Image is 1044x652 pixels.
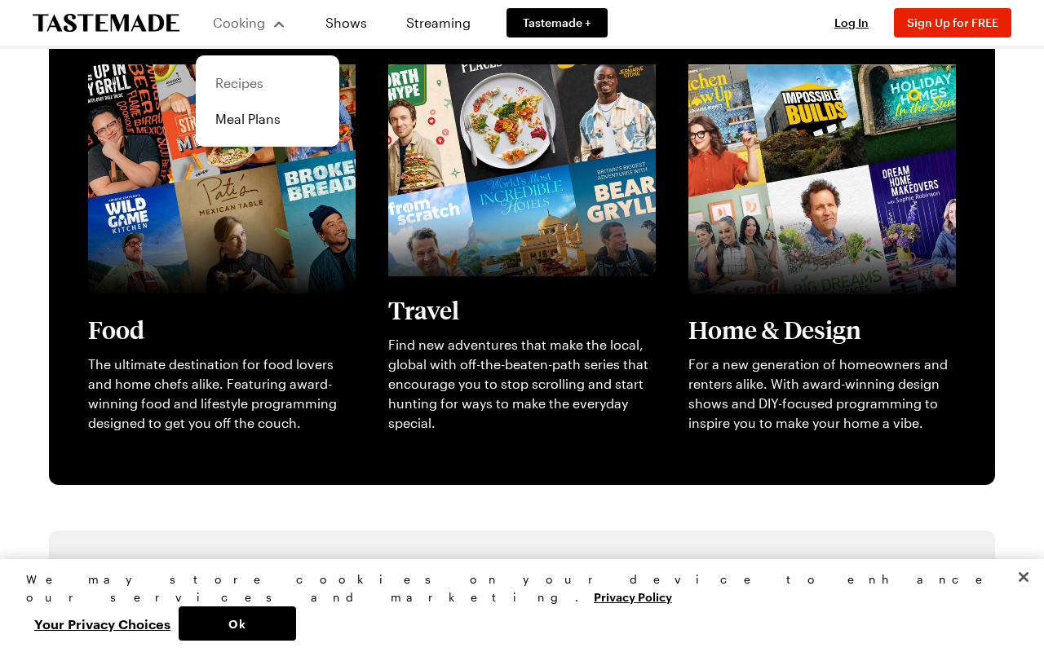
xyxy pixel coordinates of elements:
button: Log In [819,15,884,31]
button: Cooking [212,3,286,42]
button: Sign Up for FREE [894,8,1011,37]
span: Tastemade + [523,15,591,31]
a: View full content for [object Object] [688,66,911,81]
div: Cooking [196,55,339,147]
button: Close [1006,559,1042,595]
a: Tastemade + [507,8,608,37]
span: Log In [834,15,869,29]
div: We may store cookies on your device to enhance our services and marketing. [26,570,1004,606]
a: View full content for [object Object] [388,66,611,81]
a: Recipes [206,65,330,101]
div: Privacy [26,570,1004,641]
button: Ok [179,606,296,641]
button: Your Privacy Choices [26,606,179,641]
span: Cooking [213,15,265,30]
a: More information about your privacy, opens in a new tab [594,588,672,604]
a: To Tastemade Home Page [33,14,179,33]
a: View full content for [object Object] [88,66,311,81]
a: Meal Plans [206,101,330,137]
span: Sign Up for FREE [907,15,998,29]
